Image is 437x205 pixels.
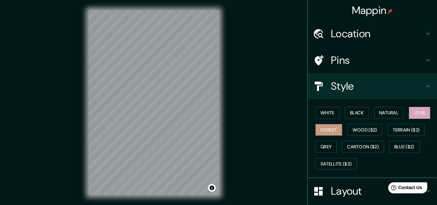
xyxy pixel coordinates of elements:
button: Terrain ($2) [388,124,425,136]
button: Grey [315,141,337,153]
h4: Style [331,80,424,93]
div: Location [308,21,437,47]
div: Style [308,73,437,99]
h4: Pins [331,54,424,67]
div: Layout [308,178,437,204]
button: Toggle attribution [208,184,216,192]
button: Love [409,107,430,119]
h4: Location [331,27,424,40]
h4: Layout [331,185,424,198]
div: Pins [308,47,437,73]
button: White [315,107,340,119]
iframe: Help widget launcher [379,180,430,198]
button: Forest [315,124,342,136]
button: Blue ($2) [389,141,420,153]
img: pin-icon.png [388,9,393,14]
button: Cartoon ($2) [342,141,384,153]
h4: Mappin [352,4,393,17]
button: Wood ($2) [347,124,382,136]
canvas: Map [89,10,219,195]
button: Black [345,107,369,119]
button: Natural [374,107,404,119]
button: Satellite ($3) [315,158,357,170]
